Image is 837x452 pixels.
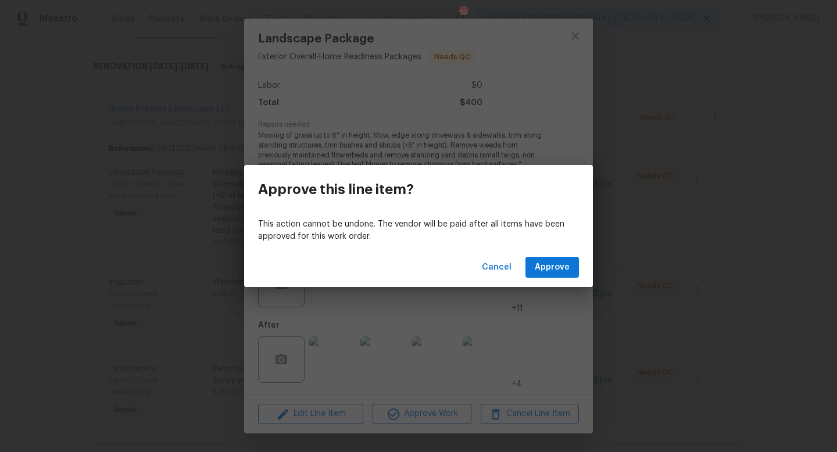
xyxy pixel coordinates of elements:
span: Approve [535,260,570,275]
button: Approve [525,257,579,278]
span: Cancel [482,260,512,275]
p: This action cannot be undone. The vendor will be paid after all items have been approved for this... [258,218,579,243]
h3: Approve this line item? [258,181,414,198]
button: Cancel [477,257,516,278]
